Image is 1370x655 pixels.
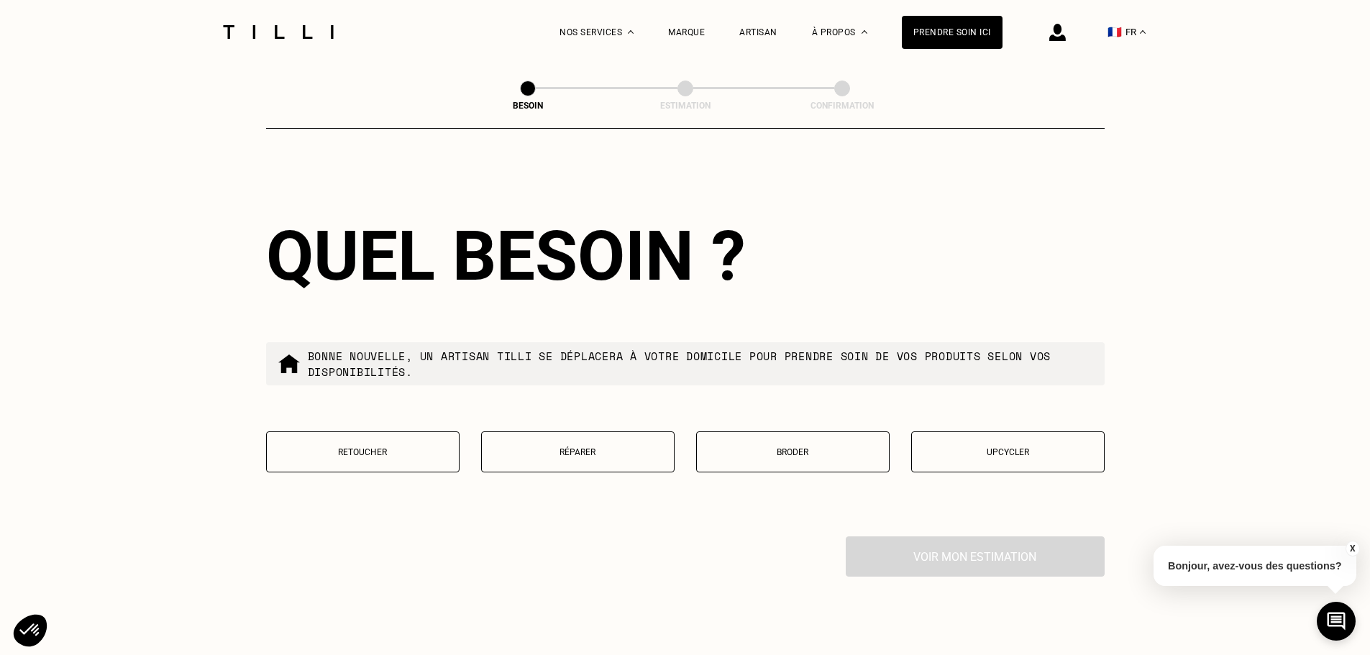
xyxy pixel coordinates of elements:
[266,431,460,472] button: Retoucher
[628,30,634,34] img: Menu déroulant
[481,431,675,472] button: Réparer
[1154,546,1356,586] p: Bonjour, avez-vous des questions?
[704,447,882,457] p: Broder
[902,16,1003,49] a: Prendre soin ici
[613,101,757,111] div: Estimation
[919,447,1097,457] p: Upcycler
[770,101,914,111] div: Confirmation
[1140,30,1146,34] img: menu déroulant
[278,352,301,375] img: commande à domicile
[274,447,452,457] p: Retoucher
[1345,541,1359,556] button: X
[308,348,1093,380] p: Bonne nouvelle, un artisan tilli se déplacera à votre domicile pour prendre soin de vos produits ...
[456,101,600,111] div: Besoin
[1049,24,1066,41] img: icône connexion
[739,27,777,37] a: Artisan
[489,447,667,457] p: Réparer
[668,27,705,37] a: Marque
[218,25,339,39] img: Logo du service de couturière Tilli
[1108,25,1122,39] span: 🇫🇷
[862,30,867,34] img: Menu déroulant à propos
[696,431,890,472] button: Broder
[266,216,1105,296] div: Quel besoin ?
[911,431,1105,472] button: Upcycler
